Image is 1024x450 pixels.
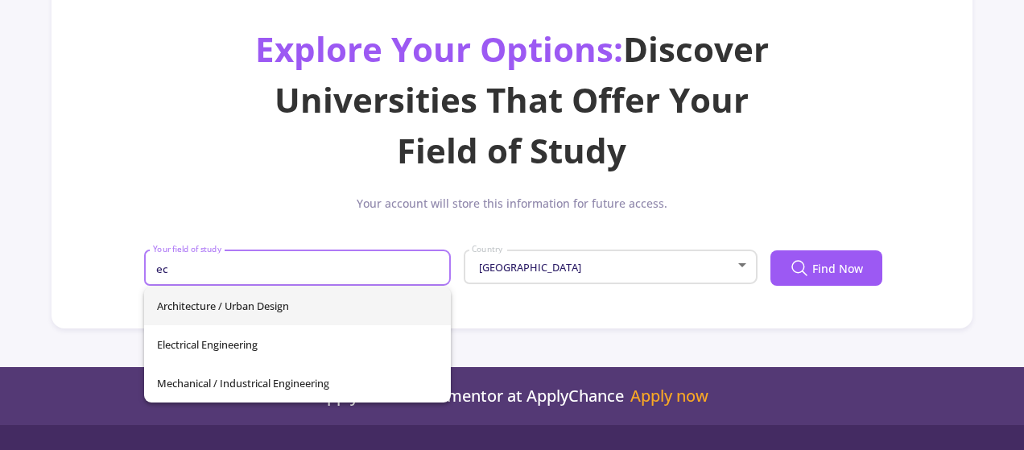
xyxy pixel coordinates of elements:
button: Find Now [770,250,882,286]
div: Discover Universities That Offer Your Field of Study [254,23,770,175]
a: Apply now [630,386,708,406]
span: Mechanical / Industrical Engineering [157,364,438,403]
span: Explore Your Options: [255,26,623,72]
span: [GEOGRAPHIC_DATA] [475,260,581,275]
span: Electrical Engineering [157,325,438,364]
span: Architecture / Urban Design [157,287,438,325]
div: Your account will store this information for future access. [71,195,954,225]
span: Find Now [812,260,863,277]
